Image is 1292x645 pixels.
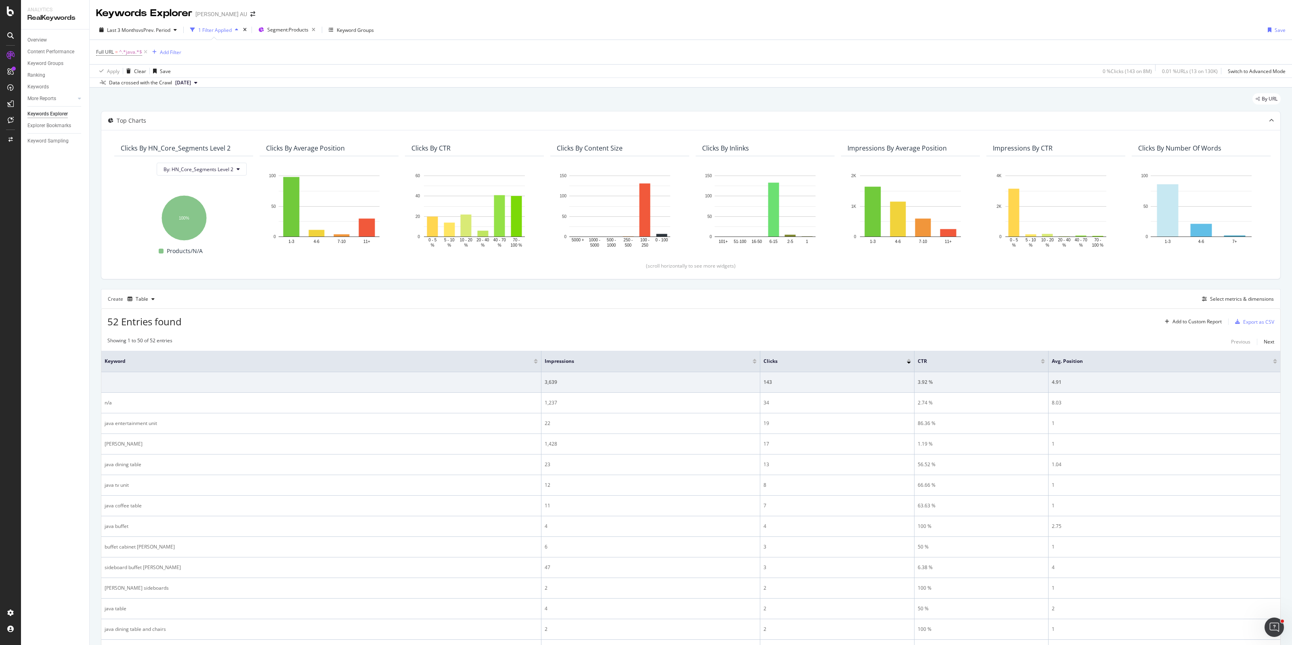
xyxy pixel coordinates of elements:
div: Add Filter [160,49,181,56]
div: Content Performance [27,48,74,56]
text: % [1012,243,1016,247]
text: 0 [999,235,1002,239]
span: By URL [1262,96,1277,101]
span: = [115,48,118,55]
div: buffet cabinet [PERSON_NAME] [105,543,538,551]
div: 2 [545,584,757,592]
text: 5000 [590,243,600,247]
text: % [481,243,484,247]
span: ^.*java.*$ [119,46,142,58]
div: Keyword Sampling [27,137,69,145]
a: Keywords [27,83,84,91]
text: 2-5 [787,239,793,244]
text: 51-100 [734,239,747,244]
text: 100 [1141,174,1148,178]
div: Next [1264,338,1274,345]
div: 1 [1052,420,1277,427]
div: java table [105,605,538,612]
text: 1 [806,239,808,244]
div: (scroll horizontally to see more widgets) [111,262,1271,269]
text: 101+ [719,239,728,244]
div: Apply [107,68,120,75]
button: Apply [96,65,120,77]
text: 7+ [1232,239,1237,244]
div: 1 [1052,440,1277,448]
div: 1,428 [545,440,757,448]
a: Content Performance [27,48,84,56]
div: 100 % [918,523,1045,530]
span: Products/N/A [167,246,203,256]
text: 1000 - [589,238,600,243]
text: 1-3 [288,239,294,244]
text: 4-6 [895,239,901,244]
div: 3 [763,543,911,551]
div: 6.38 % [918,564,1045,571]
div: 2 [763,626,911,633]
div: java coffee table [105,502,538,509]
text: 150 [560,174,566,178]
text: 0 [709,235,712,239]
div: 63.63 % [918,502,1045,509]
button: Switch to Advanced Mode [1225,65,1286,77]
div: 1 [1052,482,1277,489]
div: A chart. [993,172,1119,248]
div: A chart. [557,172,683,248]
text: 1000 [607,243,616,247]
text: 1-3 [870,239,876,244]
div: 11 [545,502,757,509]
text: 50 [707,214,712,219]
button: [DATE] [172,78,201,88]
div: 4 [763,523,911,530]
div: 50 % [918,543,1045,551]
text: % [1062,243,1066,247]
div: Keywords Explorer [96,6,192,20]
div: 100 % [918,626,1045,633]
span: Last 3 Months [107,27,138,34]
text: 500 [625,243,631,247]
text: 0 [273,235,276,239]
text: 100% [179,216,189,220]
div: Clicks By Inlinks [702,144,749,152]
text: 50 [271,204,276,209]
svg: A chart. [702,172,828,248]
button: Keyword Groups [325,23,377,36]
div: Impressions By CTR [993,144,1053,152]
div: 0.01 % URLs ( 13 on 130K ) [1162,68,1218,75]
text: 500 - [607,238,616,243]
text: 0 [854,235,856,239]
text: 0 [1145,235,1148,239]
text: 5 - 10 [1026,238,1036,243]
span: 2025 Sep. 14th [175,79,191,86]
div: Clicks By Content Size [557,144,623,152]
text: 50 [1143,204,1148,209]
text: 4-6 [1198,239,1204,244]
div: Export as CSV [1243,318,1274,325]
text: 70 - [513,238,520,243]
div: 50 % [918,605,1045,612]
div: Analytics [27,6,83,13]
span: By: HN_Core_Segments Level 2 [164,166,233,173]
div: [PERSON_NAME] sideboards [105,584,538,592]
text: 2K [851,174,856,178]
text: 7-10 [338,239,346,244]
div: java dining table and chairs [105,626,538,633]
text: 150 [705,174,712,178]
svg: A chart. [411,172,537,248]
text: 4K [996,174,1002,178]
div: arrow-right-arrow-left [250,11,255,17]
div: n/a [105,399,538,406]
span: Full URL [96,48,114,55]
div: 3.92 % [918,379,1045,386]
text: 1K [851,204,856,209]
text: 20 - 40 [476,238,489,243]
span: Impressions [545,358,740,365]
div: A chart. [847,172,973,248]
button: Segment:Products [255,23,319,36]
svg: A chart. [266,172,392,248]
text: 6-15 [770,239,778,244]
div: 2.75 [1052,523,1277,530]
text: % [464,243,468,247]
text: 5000 + [572,238,584,243]
div: 2 [1052,605,1277,612]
